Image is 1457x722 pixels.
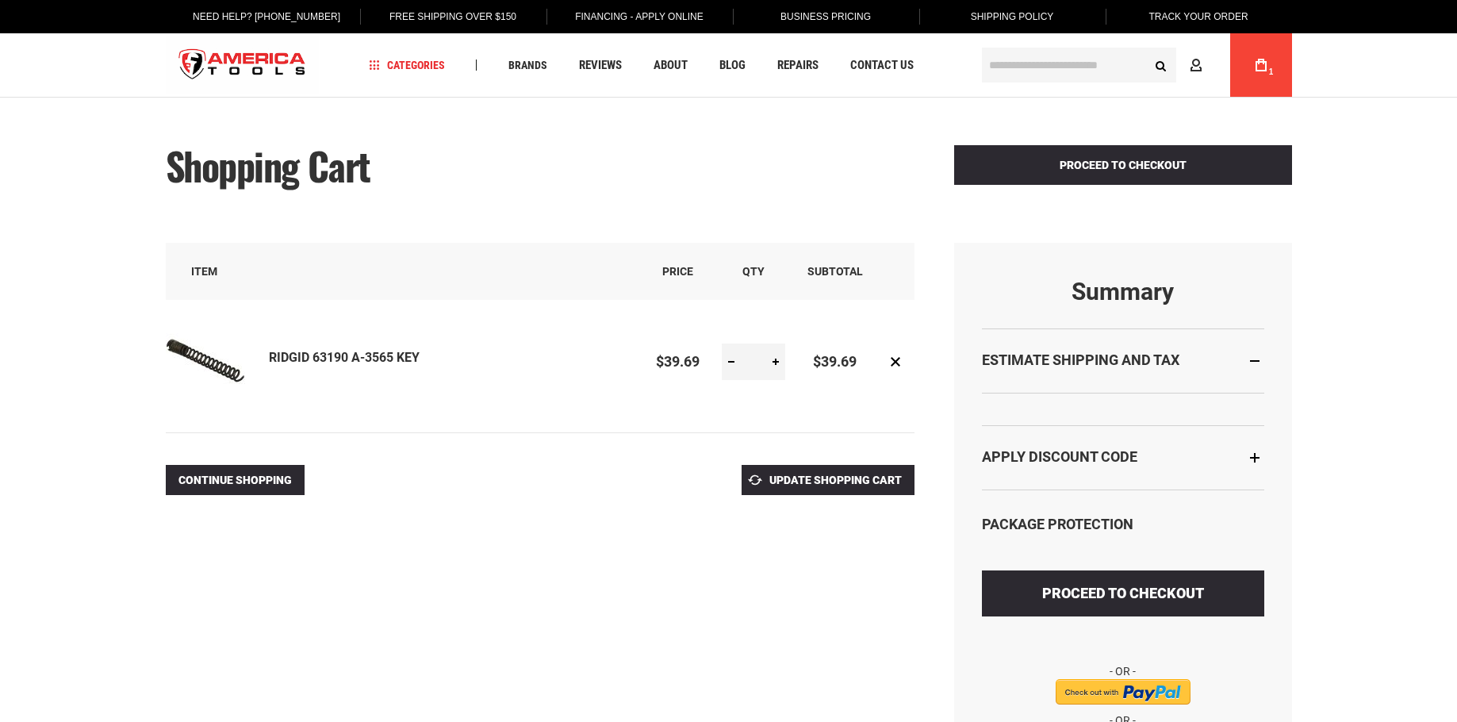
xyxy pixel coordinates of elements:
[742,265,765,278] span: Qty
[572,55,629,76] a: Reviews
[954,145,1292,185] button: Proceed to Checkout
[979,661,1267,662] iframe: Secure payment input frame
[843,55,921,76] a: Contact Us
[982,514,1264,535] div: Package Protection
[712,55,753,76] a: Blog
[770,55,826,76] a: Repairs
[362,55,452,76] a: Categories
[501,55,554,76] a: Brands
[719,60,746,71] span: Blog
[269,350,420,365] a: RIDGID 63190 A-3565 KEY
[971,11,1054,22] span: Shipping Policy
[166,321,245,400] img: RIDGID 63190 A-3565 KEY
[656,353,700,370] span: $39.69
[1042,585,1204,601] span: Proceed to Checkout
[166,36,320,95] a: store logo
[807,265,863,278] span: Subtotal
[813,353,857,370] span: $39.69
[166,36,320,95] img: America Tools
[982,351,1179,368] strong: Estimate Shipping and Tax
[1246,33,1276,97] a: 1
[508,60,547,71] span: Brands
[777,60,819,71] span: Repairs
[1146,50,1176,80] button: Search
[662,265,693,278] span: Price
[769,474,902,486] span: Update Shopping Cart
[1060,159,1187,171] span: Proceed to Checkout
[982,278,1264,305] strong: Summary
[654,60,688,71] span: About
[579,60,622,71] span: Reviews
[742,465,914,495] button: Update Shopping Cart
[166,321,269,404] a: RIDGID 63190 A-3565 KEY
[191,265,217,278] span: Item
[178,474,292,486] span: Continue Shopping
[982,448,1137,465] strong: Apply Discount Code
[166,465,305,495] a: Continue Shopping
[982,570,1264,616] button: Proceed to Checkout
[369,60,445,71] span: Categories
[166,137,370,194] span: Shopping Cart
[1269,67,1274,76] span: 1
[850,60,914,71] span: Contact Us
[646,55,695,76] a: About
